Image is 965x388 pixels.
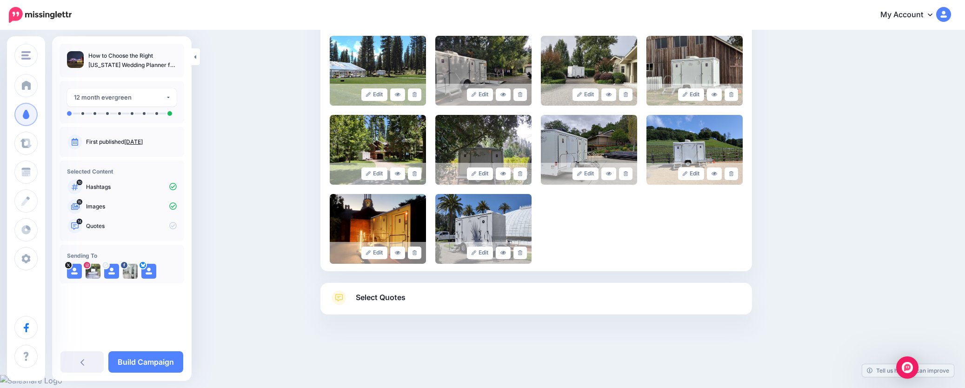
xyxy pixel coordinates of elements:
[67,51,84,68] img: 8f9cc10d3463d2c958c44c0d72c5ac1e_thumb.jpg
[572,88,599,101] a: Edit
[21,51,31,60] img: menu.png
[678,167,705,180] a: Edit
[77,199,82,205] span: 15
[871,4,951,27] a: My Account
[646,36,743,106] img: MMPMGGJJUU7D76Y7YK4YQJ4QBRFX4B6D_large.jpg
[86,202,177,211] p: Images
[86,222,177,230] p: Quotes
[86,264,100,279] img: 24839003_167940960365531_3684742014781358080_n-bsa151803.jpg
[74,92,166,103] div: 12 month evergreen
[361,88,388,101] a: Edit
[467,167,493,180] a: Edit
[67,88,177,107] button: 12 month evergreen
[67,252,177,259] h4: Sending To
[467,247,493,259] a: Edit
[541,115,637,185] img: UEK59KFMYYC7V2EGGM71YQT4LIR63DET_large.JPG
[77,180,82,185] span: 10
[646,115,743,185] img: 99b19926147d222c8f26bf707909ca46_large.jpg
[862,364,954,377] a: Tell us how we can improve
[67,264,82,279] img: user_default_image.png
[572,167,599,180] a: Edit
[330,36,426,106] img: CHRFHOMNVD1JYHCQGFX56QY8Y6EWM60F_large.JPG
[77,219,83,224] span: 14
[123,264,138,279] img: 376059536_240644378930926_9043875196314642919_n-bsa151802.jpg
[467,88,493,101] a: Edit
[356,291,406,304] span: Select Quotes
[541,36,637,106] img: ZDNVKS5LN3HP3LGC62PN3NO26JBLMQDM_large.jpg
[124,138,143,145] a: [DATE]
[86,183,177,191] p: Hashtags
[141,264,156,279] img: user_default_image.png
[330,115,426,185] img: IVAXEBF6D3M8P6MLDBMM459LQZ6HIOYI_large.jpg
[9,7,72,23] img: Missinglettr
[435,115,532,185] img: VYEWR0D2BBUP7DWV1XCA5V21TQ9W55TM_large.jpg
[88,51,177,70] p: How to Choose the Right [US_STATE] Wedding Planner for Your Dream Wedding
[330,290,743,314] a: Select Quotes
[435,36,532,106] img: 574LJVYIL98FFIGE5HZCNZJK0YA0T4PL_large.jpg
[678,88,705,101] a: Edit
[86,138,177,146] p: First published
[361,247,388,259] a: Edit
[104,264,119,279] img: user_default_image.png
[435,194,532,264] img: 7befd3afb4fb2a19acf687f38e63bf7a_large.jpg
[896,356,918,379] div: Open Intercom Messenger
[330,194,426,264] img: 0c55f317824009905729e14f5a60774a_large.jpg
[67,168,177,175] h4: Selected Content
[361,167,388,180] a: Edit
